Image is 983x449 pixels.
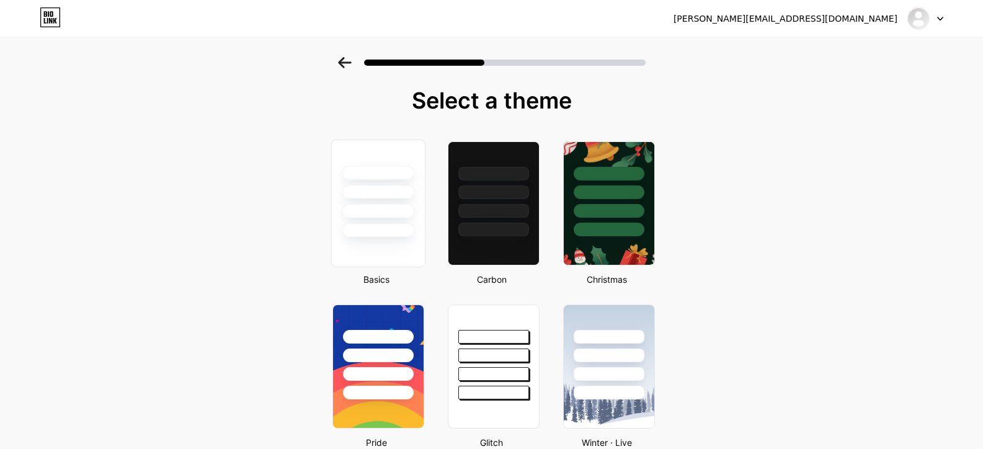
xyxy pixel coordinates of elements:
[327,88,656,113] div: Select a theme
[444,273,540,286] div: Carbon
[329,436,424,449] div: Pride
[329,273,424,286] div: Basics
[444,436,540,449] div: Glitch
[559,436,655,449] div: Winter · Live
[559,273,655,286] div: Christmas
[907,7,930,30] img: visal work
[674,12,897,25] div: [PERSON_NAME][EMAIL_ADDRESS][DOMAIN_NAME]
